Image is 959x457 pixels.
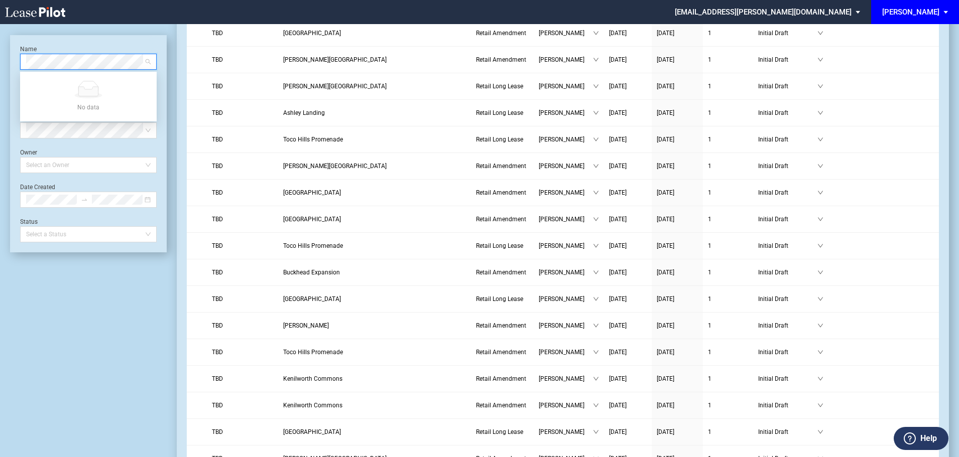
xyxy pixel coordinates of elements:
span: [PERSON_NAME] [539,81,593,91]
span: TBD [212,295,223,302]
label: Owner [20,149,37,156]
a: Toco Hills Promenade [283,134,466,144]
a: [DATE] [609,55,647,65]
span: [DATE] [609,109,627,116]
span: [PERSON_NAME] [539,267,593,277]
span: [PERSON_NAME] [539,214,593,224]
span: Park Place [283,295,341,302]
span: [DATE] [609,349,627,356]
span: 1 [708,163,711,170]
span: [DATE] [609,269,627,276]
span: Retail Amendment [476,349,526,356]
span: swap-right [81,196,88,203]
span: 1 [708,83,711,90]
a: [DATE] [609,427,647,437]
span: down [593,323,599,329]
a: [GEOGRAPHIC_DATA] [283,427,466,437]
a: [DATE] [657,188,698,198]
span: Retail Amendment [476,322,526,329]
span: TBD [212,163,223,170]
span: down [593,296,599,302]
span: 1 [708,242,711,249]
span: 1 [708,322,711,329]
a: Retail Long Lease [476,108,529,118]
span: [DATE] [609,216,627,223]
span: Trenholm Plaza [283,56,387,63]
a: [DATE] [609,374,647,384]
span: Retail Long Lease [476,109,523,116]
a: 1 [708,161,748,171]
span: down [817,296,823,302]
a: [DATE] [657,427,698,437]
span: Initial Draft [758,400,817,410]
span: Retail Amendment [476,216,526,223]
span: Toco Hills Promenade [283,242,343,249]
a: [DATE] [609,214,647,224]
a: [DATE] [609,241,647,251]
a: TBD [212,108,274,118]
a: Retail Long Lease [476,427,529,437]
span: down [817,216,823,222]
span: Ashley Landing [283,109,325,116]
a: 1 [708,28,748,38]
span: [PERSON_NAME] [539,400,593,410]
span: Initial Draft [758,374,817,384]
a: TBD [212,55,274,65]
a: [DATE] [657,214,698,224]
a: TBD [212,347,274,357]
a: TBD [212,81,274,91]
label: Status [20,218,38,225]
span: Retail Amendment [476,30,526,37]
span: down [817,243,823,249]
a: TBD [212,321,274,331]
a: 1 [708,427,748,437]
a: [DATE] [609,108,647,118]
span: TBD [212,375,223,382]
span: TBD [212,349,223,356]
span: [DATE] [657,30,674,37]
span: [PERSON_NAME] [539,241,593,251]
span: [DATE] [657,375,674,382]
span: 1 [708,216,711,223]
span: Initial Draft [758,214,817,224]
a: TBD [212,267,274,277]
span: Initial Draft [758,28,817,38]
a: Retail Amendment [476,321,529,331]
span: [DATE] [657,269,674,276]
span: down [593,110,599,116]
a: [DATE] [609,347,647,357]
span: [DATE] [609,375,627,382]
span: [DATE] [609,136,627,143]
label: Type [20,115,33,122]
span: Retail Amendment [476,402,526,409]
span: down [817,349,823,355]
a: Retail Amendment [476,347,529,357]
a: [DATE] [609,321,647,331]
span: [DATE] [657,216,674,223]
span: Retail Amendment [476,375,526,382]
span: [PERSON_NAME] [539,347,593,357]
a: TBD [212,28,274,38]
span: down [817,190,823,196]
a: [PERSON_NAME] [283,321,466,331]
span: Kenilworth Commons [283,375,342,382]
a: Retail Long Lease [476,241,529,251]
span: down [593,402,599,408]
span: TBD [212,428,223,435]
a: [GEOGRAPHIC_DATA] [283,214,466,224]
a: [DATE] [609,161,647,171]
span: 1 [708,375,711,382]
span: Initial Draft [758,81,817,91]
a: [PERSON_NAME][GEOGRAPHIC_DATA] [283,55,466,65]
span: Initial Draft [758,55,817,65]
a: Retail Amendment [476,161,529,171]
span: down [817,30,823,36]
span: down [593,429,599,435]
a: [DATE] [609,294,647,304]
a: Retail Amendment [476,374,529,384]
span: [PERSON_NAME] [539,108,593,118]
label: Date Created [20,184,55,191]
span: [DATE] [657,83,674,90]
span: 1 [708,30,711,37]
a: Retail Amendment [476,267,529,277]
